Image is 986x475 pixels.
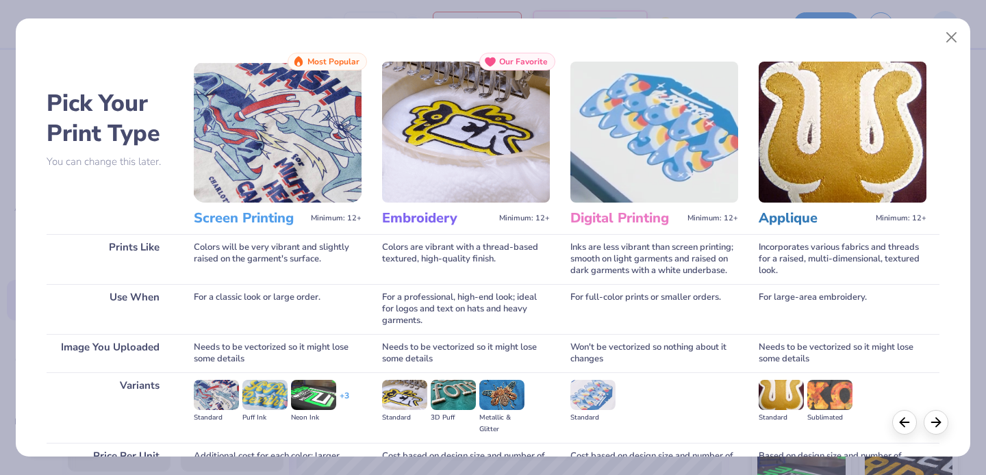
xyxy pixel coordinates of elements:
h3: Screen Printing [194,209,305,227]
div: Needs to be vectorized so it might lose some details [382,334,550,372]
div: Neon Ink [291,412,336,424]
div: Image You Uploaded [47,334,173,372]
h3: Applique [759,209,870,227]
span: Our Favorite [499,57,548,66]
div: For full-color prints or smaller orders. [570,284,738,334]
div: Metallic & Glitter [479,412,524,435]
div: Won't be vectorized so nothing about it changes [570,334,738,372]
img: Standard [759,380,804,410]
div: Standard [570,412,616,424]
div: For a classic look or large order. [194,284,362,334]
img: Standard [570,380,616,410]
h3: Digital Printing [570,209,682,227]
span: Minimum: 12+ [311,214,362,223]
img: Screen Printing [194,62,362,203]
div: Puff Ink [242,412,288,424]
span: Most Popular [307,57,359,66]
div: Standard [194,412,239,424]
div: Prints Like [47,234,173,284]
p: You can change this later. [47,156,173,168]
span: Minimum: 12+ [876,214,926,223]
div: Sublimated [807,412,852,424]
button: Close [939,25,965,51]
img: Embroidery [382,62,550,203]
img: Digital Printing [570,62,738,203]
img: Standard [194,380,239,410]
div: Inks are less vibrant than screen printing; smooth on light garments and raised on dark garments ... [570,234,738,284]
div: Variants [47,372,173,443]
div: For large-area embroidery. [759,284,926,334]
div: Standard [382,412,427,424]
div: For a professional, high-end look; ideal for logos and text on hats and heavy garments. [382,284,550,334]
span: Minimum: 12+ [499,214,550,223]
div: Colors are vibrant with a thread-based textured, high-quality finish. [382,234,550,284]
img: Metallic & Glitter [479,380,524,410]
div: Needs to be vectorized so it might lose some details [194,334,362,372]
div: Use When [47,284,173,334]
img: Neon Ink [291,380,336,410]
img: Applique [759,62,926,203]
div: Standard [759,412,804,424]
h2: Pick Your Print Type [47,88,173,149]
img: 3D Puff [431,380,476,410]
div: Incorporates various fabrics and threads for a raised, multi-dimensional, textured look. [759,234,926,284]
div: Needs to be vectorized so it might lose some details [759,334,926,372]
img: Sublimated [807,380,852,410]
img: Standard [382,380,427,410]
div: + 3 [340,390,349,413]
img: Puff Ink [242,380,288,410]
div: 3D Puff [431,412,476,424]
span: Minimum: 12+ [687,214,738,223]
h3: Embroidery [382,209,494,227]
div: Colors will be very vibrant and slightly raised on the garment's surface. [194,234,362,284]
